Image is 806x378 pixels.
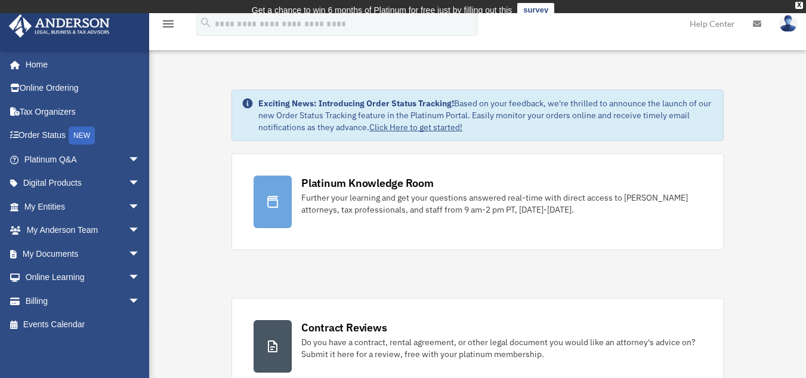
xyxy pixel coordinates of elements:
[301,336,702,360] div: Do you have a contract, rental agreement, or other legal document you would like an attorney's ad...
[8,242,158,266] a: My Documentsarrow_drop_down
[301,176,434,190] div: Platinum Knowledge Room
[8,76,158,100] a: Online Ordering
[252,3,512,17] div: Get a chance to win 6 months of Platinum for free just by filling out this
[8,124,158,148] a: Order StatusNEW
[301,320,387,335] div: Contract Reviews
[8,53,152,76] a: Home
[128,266,152,290] span: arrow_drop_down
[231,153,724,250] a: Platinum Knowledge Room Further your learning and get your questions answered real-time with dire...
[69,127,95,145] div: NEW
[161,21,175,31] a: menu
[8,195,158,219] a: My Entitiesarrow_drop_down
[8,289,158,313] a: Billingarrow_drop_down
[779,15,797,32] img: User Pic
[161,17,175,31] i: menu
[8,171,158,195] a: Digital Productsarrow_drop_down
[128,171,152,196] span: arrow_drop_down
[5,14,113,38] img: Anderson Advisors Platinum Portal
[8,313,158,337] a: Events Calendar
[8,219,158,242] a: My Anderson Teamarrow_drop_down
[8,147,158,171] a: Platinum Q&Aarrow_drop_down
[301,192,702,216] div: Further your learning and get your questions answered real-time with direct access to [PERSON_NAM...
[8,266,158,290] a: Online Learningarrow_drop_down
[795,2,803,9] div: close
[128,219,152,243] span: arrow_drop_down
[258,98,454,109] strong: Exciting News: Introducing Order Status Tracking!
[128,195,152,219] span: arrow_drop_down
[128,242,152,266] span: arrow_drop_down
[258,97,714,133] div: Based on your feedback, we're thrilled to announce the launch of our new Order Status Tracking fe...
[517,3,554,17] a: survey
[199,16,212,29] i: search
[8,100,158,124] a: Tax Organizers
[369,122,462,133] a: Click Here to get started!
[128,289,152,314] span: arrow_drop_down
[128,147,152,172] span: arrow_drop_down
